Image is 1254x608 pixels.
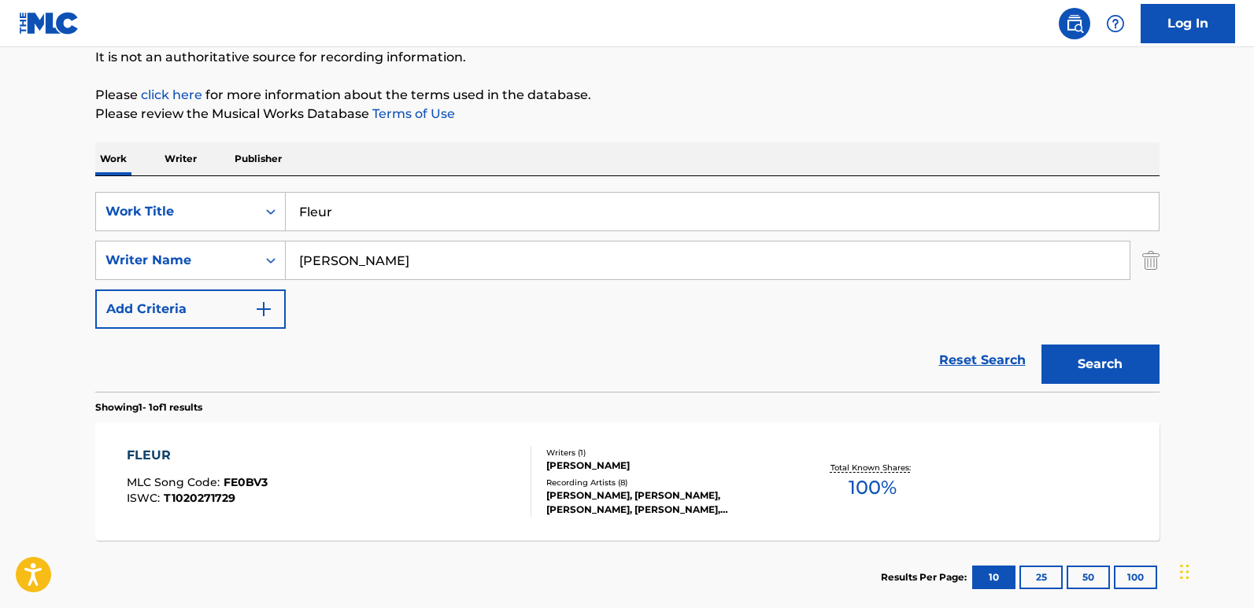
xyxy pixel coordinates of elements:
[972,566,1015,589] button: 10
[224,475,268,489] span: FE0BV3
[546,447,784,459] div: Writers ( 1 )
[369,106,455,121] a: Terms of Use
[19,12,80,35] img: MLC Logo
[254,300,273,319] img: 9d2ae6d4665cec9f34b9.svg
[95,400,202,415] p: Showing 1 - 1 of 1 results
[1142,241,1160,280] img: Delete Criterion
[160,142,202,175] p: Writer
[95,289,286,329] button: Add Criteria
[95,105,1160,123] p: Please review the Musical Works Database
[1065,14,1084,33] img: search
[1100,8,1131,39] div: Help
[1019,566,1063,589] button: 25
[141,87,202,102] a: click here
[849,474,897,502] span: 100 %
[1041,345,1160,384] button: Search
[95,192,1160,392] form: Search Form
[931,343,1034,378] a: Reset Search
[1114,566,1157,589] button: 100
[95,422,1160,540] a: FLEURMLC Song Code:FE0BV3ISWC:T1020271729Writers (1)[PERSON_NAME]Recording Artists (8)[PERSON_NAM...
[95,142,131,175] p: Work
[164,491,235,505] span: T1020271729
[546,488,784,517] div: [PERSON_NAME], [PERSON_NAME], [PERSON_NAME], [PERSON_NAME], [PERSON_NAME]
[95,86,1160,105] p: Please for more information about the terms used in the database.
[1106,14,1125,33] img: help
[1067,566,1110,589] button: 50
[1141,4,1235,43] a: Log In
[1175,532,1254,608] iframe: Chat Widget
[105,251,247,270] div: Writer Name
[1059,8,1090,39] a: Public Search
[881,570,971,584] p: Results Per Page:
[546,477,784,488] div: Recording Artists ( 8 )
[830,462,915,474] p: Total Known Shares:
[127,475,224,489] span: MLC Song Code :
[127,446,268,465] div: FLEUR
[1180,548,1189,595] div: Drag
[546,459,784,473] div: [PERSON_NAME]
[230,142,287,175] p: Publisher
[95,48,1160,67] p: It is not an authoritative source for recording information.
[105,202,247,221] div: Work Title
[127,491,164,505] span: ISWC :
